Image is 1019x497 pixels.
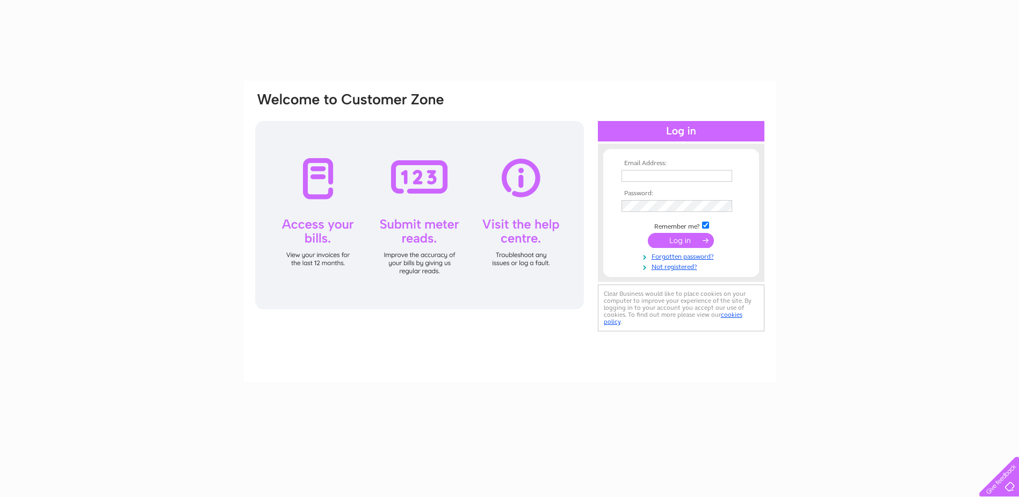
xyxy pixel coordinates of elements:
[648,233,714,248] input: Submit
[619,160,743,167] th: Email Address:
[604,311,742,325] a: cookies policy
[621,261,743,271] a: Not registered?
[619,220,743,231] td: Remember me?
[598,285,764,331] div: Clear Business would like to place cookies on your computer to improve your experience of the sit...
[619,190,743,197] th: Password:
[621,251,743,261] a: Forgotten password?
